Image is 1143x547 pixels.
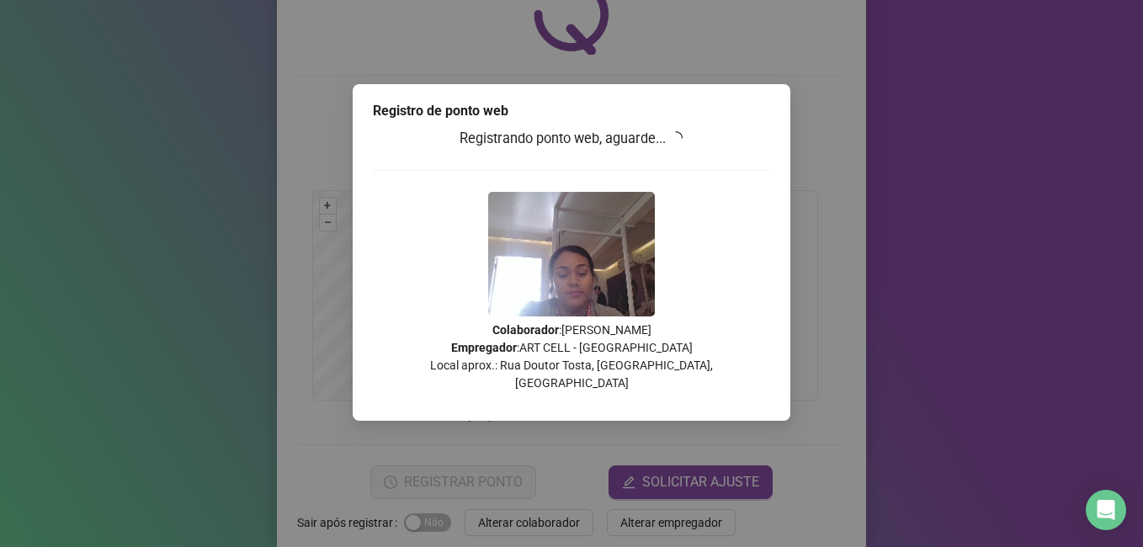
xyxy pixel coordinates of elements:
strong: Colaborador [492,323,559,337]
div: Registro de ponto web [373,101,770,121]
h3: Registrando ponto web, aguarde... [373,128,770,150]
img: 2Q== [488,192,655,316]
p: : [PERSON_NAME] : ART CELL - [GEOGRAPHIC_DATA] Local aprox.: Rua Doutor Tosta, [GEOGRAPHIC_DATA],... [373,321,770,392]
strong: Empregador [451,341,517,354]
span: loading [669,131,683,145]
div: Open Intercom Messenger [1086,490,1126,530]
